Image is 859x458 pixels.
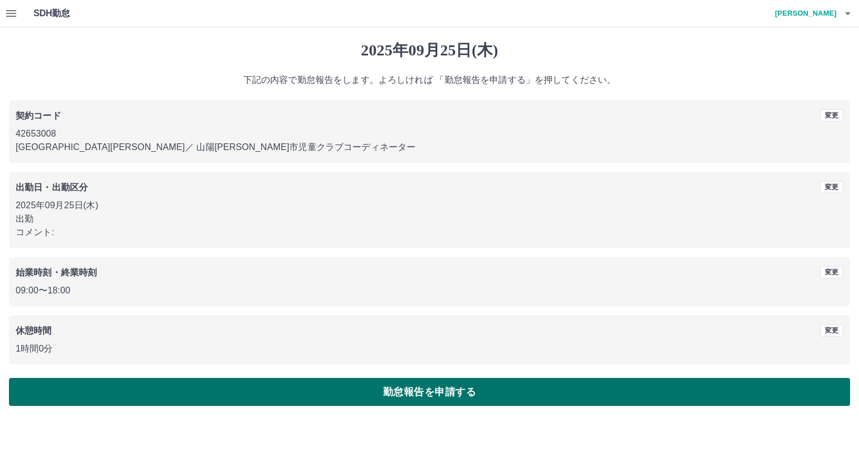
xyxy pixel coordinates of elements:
[16,212,843,226] p: 出勤
[16,268,97,277] b: 始業時刻・終業時刻
[16,199,843,212] p: 2025年09月25日(木)
[820,324,843,337] button: 変更
[16,141,843,154] p: [GEOGRAPHIC_DATA][PERSON_NAME] ／ 山陽[PERSON_NAME]市児童クラブコーディネーター
[16,326,52,335] b: 休憩時間
[16,342,843,356] p: 1時間0分
[16,226,843,239] p: コメント:
[16,183,88,192] b: 出勤日・出勤区分
[9,378,850,406] button: 勤怠報告を申請する
[9,41,850,60] h1: 2025年09月25日(木)
[820,266,843,278] button: 変更
[820,181,843,193] button: 変更
[16,284,843,297] p: 09:00 〜 18:00
[16,127,843,141] p: 42653008
[16,111,61,120] b: 契約コード
[9,73,850,87] p: 下記の内容で勤怠報告をします。よろしければ 「勤怠報告を申請する」を押してください。
[820,109,843,121] button: 変更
